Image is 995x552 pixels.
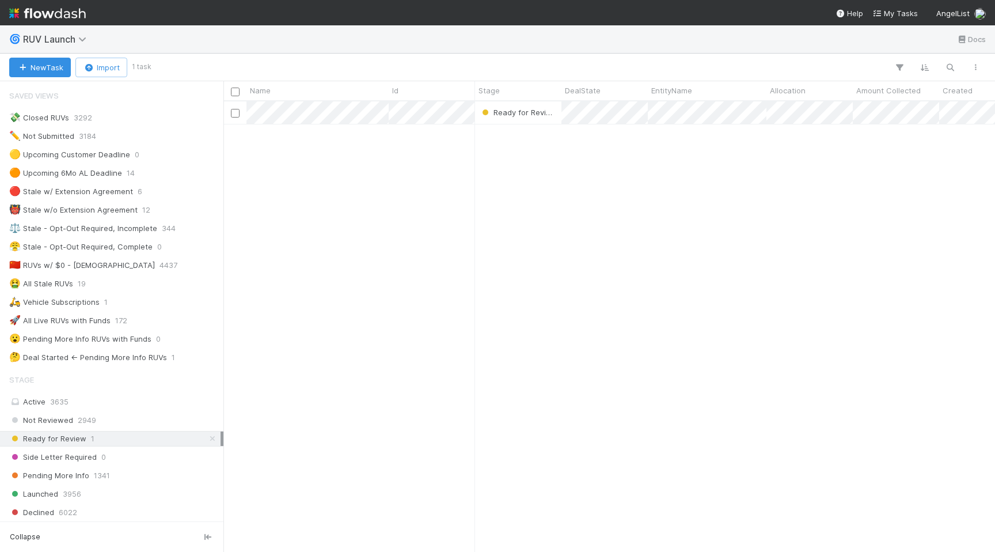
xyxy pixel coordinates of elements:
[9,395,221,409] div: Active
[651,85,692,96] span: EntityName
[480,108,557,117] span: Ready for Review
[74,111,92,125] span: 3292
[9,295,100,309] div: Vehicle Subscriptions
[9,112,21,122] span: 💸
[9,334,21,343] span: 😮
[392,85,398,96] span: Id
[9,3,86,23] img: logo-inverted-e16ddd16eac7371096b0.svg
[10,532,40,542] span: Collapse
[9,332,151,346] div: Pending More Info RUVs with Funds
[9,186,21,196] span: 🔴
[9,205,21,214] span: 👹
[50,397,69,406] span: 3635
[9,131,21,141] span: ✏️
[138,184,142,199] span: 6
[9,149,21,159] span: 🟡
[250,85,271,96] span: Name
[9,223,21,233] span: ⚖️
[9,184,133,199] div: Stale w/ Extension Agreement
[9,241,21,251] span: 😤
[23,33,92,45] span: RUV Launch
[956,32,986,46] a: Docs
[9,278,21,288] span: 🤮
[132,62,151,72] small: 1 task
[78,277,86,291] span: 19
[943,85,973,96] span: Created
[162,221,176,236] span: 344
[9,260,21,270] span: 🇨🇳
[9,168,21,177] span: 🟠
[9,166,122,180] div: Upcoming 6Mo AL Deadline
[9,58,71,77] button: NewTask
[172,350,175,365] span: 1
[9,240,153,254] div: Stale - Opt-Out Required, Complete
[9,487,58,501] span: Launched
[79,129,96,143] span: 3184
[480,107,556,118] div: Ready for Review
[936,9,970,18] span: AngelList
[9,368,34,391] span: Stage
[836,7,863,19] div: Help
[78,413,96,428] span: 2949
[9,221,157,236] div: Stale - Opt-Out Required, Incomplete
[75,58,127,77] button: Import
[104,295,108,309] span: 1
[9,297,21,307] span: 🛵
[856,85,921,96] span: Amount Collected
[156,332,161,346] span: 0
[872,9,918,18] span: My Tasks
[872,7,918,19] a: My Tasks
[9,129,74,143] div: Not Submitted
[9,413,73,428] span: Not Reviewed
[9,277,73,291] div: All Stale RUVs
[9,315,21,325] span: 🚀
[565,85,601,96] span: DealState
[9,352,21,362] span: 🤔
[478,85,500,96] span: Stage
[974,8,986,20] img: avatar_b60dc679-d614-4581-862a-45e57e391fbd.png
[9,111,69,125] div: Closed RUVs
[142,203,150,217] span: 12
[9,84,59,107] span: Saved Views
[135,148,139,162] span: 0
[115,313,127,328] span: 172
[9,450,97,464] span: Side Letter Required
[231,88,240,96] input: Toggle All Rows Selected
[63,487,81,501] span: 3956
[9,505,54,520] span: Declined
[9,203,138,217] div: Stale w/o Extension Agreement
[101,450,106,464] span: 0
[157,240,162,254] span: 0
[91,432,94,446] span: 1
[9,350,167,365] div: Deal Started <- Pending More Info RUVs
[9,468,89,483] span: Pending More Info
[127,166,135,180] span: 14
[9,432,86,446] span: Ready for Review
[9,313,111,328] div: All Live RUVs with Funds
[770,85,806,96] span: Allocation
[159,258,177,273] span: 4437
[9,148,130,162] div: Upcoming Customer Deadline
[231,109,240,118] input: Toggle Row Selected
[94,468,110,483] span: 1341
[59,505,77,520] span: 6022
[9,258,155,273] div: RUVs w/ $0 - [DEMOGRAPHIC_DATA]
[9,34,21,44] span: 🌀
